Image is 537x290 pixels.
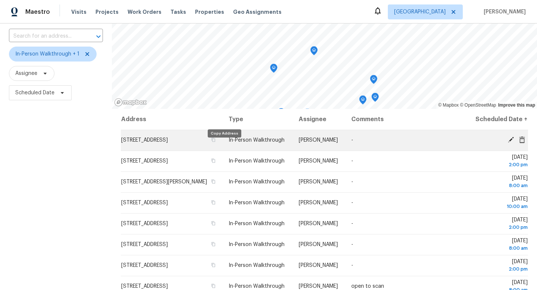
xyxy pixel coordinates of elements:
span: Projects [95,8,119,16]
div: Map marker [359,95,367,107]
span: - [351,263,353,268]
span: In-Person Walkthrough [229,158,285,164]
span: [STREET_ADDRESS] [121,263,168,268]
div: Map marker [304,108,311,120]
span: In-Person Walkthrough [229,242,285,247]
span: [STREET_ADDRESS] [121,221,168,226]
div: Map marker [310,46,318,58]
div: Map marker [370,75,377,86]
th: Assignee [293,109,345,130]
span: [DATE] [474,196,528,210]
span: [STREET_ADDRESS] [121,242,168,247]
button: Copy Address [210,199,217,206]
span: In-Person Walkthrough + 1 [15,50,79,58]
div: 2:00 pm [474,224,528,231]
span: In-Person Walkthrough [229,200,285,205]
div: 8:00 am [474,245,528,252]
span: [DATE] [474,155,528,168]
span: Cancel [516,136,528,143]
span: open to scan [351,284,384,289]
span: In-Person Walkthrough [229,138,285,143]
span: In-Person Walkthrough [229,221,285,226]
th: Scheduled Date ↑ [468,109,528,130]
span: [DATE] [474,259,528,273]
a: Mapbox [438,103,459,108]
th: Comments [345,109,468,130]
span: [PERSON_NAME] [299,138,338,143]
button: Copy Address [210,178,217,185]
span: Tasks [170,9,186,15]
div: 8:00 am [474,182,528,189]
span: In-Person Walkthrough [229,284,285,289]
span: [STREET_ADDRESS] [121,158,168,164]
span: Scheduled Date [15,89,54,97]
div: 10:00 am [474,203,528,210]
span: - [351,158,353,164]
span: [PERSON_NAME] [299,158,338,164]
span: In-Person Walkthrough [229,179,285,185]
span: Edit [505,136,516,143]
span: In-Person Walkthrough [229,263,285,268]
div: Map marker [270,64,277,75]
button: Copy Address [210,157,217,164]
span: - [351,138,353,143]
a: OpenStreetMap [460,103,496,108]
span: Visits [71,8,87,16]
span: [DATE] [474,176,528,189]
span: Work Orders [128,8,161,16]
button: Copy Address [210,241,217,248]
a: Mapbox homepage [114,98,147,107]
div: 2:00 pm [474,161,528,168]
button: Copy Address [210,262,217,268]
span: [STREET_ADDRESS] [121,138,168,143]
input: Search for an address... [9,31,82,42]
th: Address [121,109,223,130]
span: [PERSON_NAME] [299,179,338,185]
span: - [351,242,353,247]
span: [PERSON_NAME] [299,263,338,268]
div: 2:00 pm [474,265,528,273]
button: Open [93,31,104,42]
span: [PERSON_NAME] [299,200,338,205]
span: Properties [195,8,224,16]
span: [DATE] [474,217,528,231]
span: Assignee [15,70,37,77]
span: Geo Assignments [233,8,282,16]
span: [PERSON_NAME] [299,221,338,226]
span: Maestro [25,8,50,16]
div: Map marker [277,108,285,120]
span: - [351,200,353,205]
span: - [351,179,353,185]
button: Copy Address [210,220,217,227]
span: [DATE] [474,238,528,252]
span: [STREET_ADDRESS][PERSON_NAME] [121,179,207,185]
span: [GEOGRAPHIC_DATA] [394,8,446,16]
span: [PERSON_NAME] [299,242,338,247]
th: Type [223,109,293,130]
span: [STREET_ADDRESS] [121,284,168,289]
a: Improve this map [498,103,535,108]
span: [PERSON_NAME] [299,284,338,289]
button: Copy Address [210,283,217,289]
span: - [351,221,353,226]
div: Map marker [371,93,379,104]
span: [STREET_ADDRESS] [121,200,168,205]
span: [PERSON_NAME] [481,8,526,16]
